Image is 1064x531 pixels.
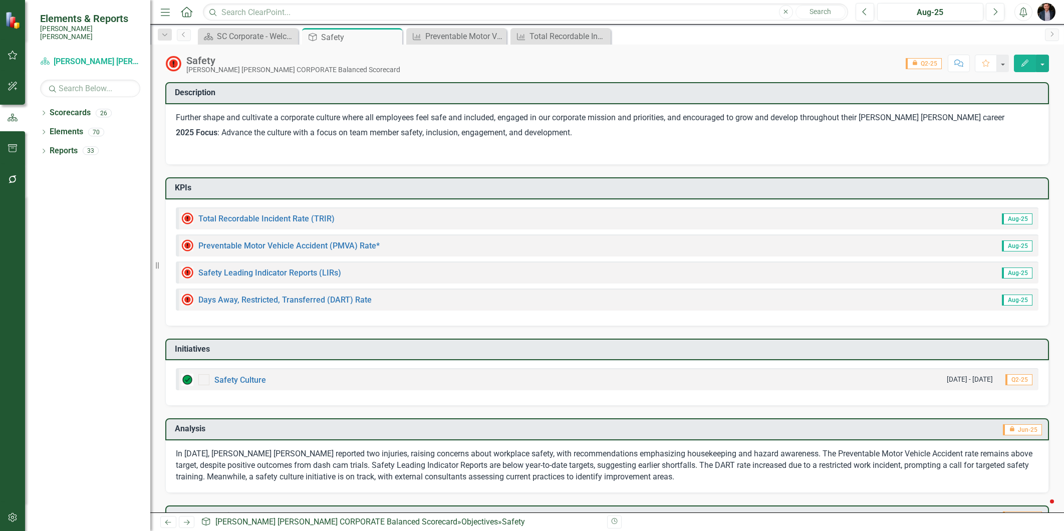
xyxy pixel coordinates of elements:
[425,30,504,43] div: Preventable Motor Vehicle Accident (PMVA) Rate*
[40,13,140,25] span: Elements & Reports
[217,30,296,43] div: SC Corporate - Welcome to ClearPoint
[96,109,112,117] div: 26
[175,345,1043,354] h3: Initiatives
[215,517,457,526] a: [PERSON_NAME] [PERSON_NAME] CORPORATE Balanced Scorecard
[50,145,78,157] a: Reports
[321,31,400,44] div: Safety
[198,214,335,223] a: Total Recordable Incident Rate (TRIR)
[1005,374,1032,385] span: Q2-25
[1002,240,1032,251] span: Aug-25
[529,30,608,43] div: Total Recordable Incident Rate (TRIR)
[186,55,400,66] div: Safety
[181,212,193,224] img: Above MAX Target
[50,107,91,119] a: Scorecards
[461,517,498,526] a: Objectives
[1002,213,1032,224] span: Aug-25
[214,375,266,385] a: Safety Culture
[201,516,600,528] div: » »
[50,126,83,138] a: Elements
[181,267,193,279] img: Not Meeting Target
[409,30,504,43] a: Preventable Motor Vehicle Accident (PMVA) Rate*
[198,241,380,250] a: Preventable Motor Vehicle Accident (PMVA) Rate*
[88,128,104,136] div: 70
[176,448,1038,483] p: In [DATE], [PERSON_NAME] [PERSON_NAME] reported two injuries, raising concerns about workplace sa...
[181,239,193,251] img: Not Meeting Target
[513,30,608,43] a: Total Recordable Incident Rate (TRIR)
[175,511,719,520] h3: Recommendations
[502,517,525,526] div: Safety
[1003,424,1042,435] span: Jun-25
[198,295,372,305] a: Days Away, Restricted, Transferred (DART) Rate
[186,66,400,74] div: [PERSON_NAME] [PERSON_NAME] CORPORATE Balanced Scorecard
[181,294,193,306] img: Not Meeting Target
[83,147,99,155] div: 33
[947,375,993,384] small: [DATE] - [DATE]
[200,30,296,43] a: SC Corporate - Welcome to ClearPoint
[203,4,848,21] input: Search ClearPoint...
[906,58,942,69] span: Q2-25
[176,125,1038,141] p: : Advance the culture with a focus on team member safety, inclusion, engagement, and development.
[175,88,1043,97] h3: Description
[881,7,980,19] div: Aug-25
[175,183,1043,192] h3: KPIs
[5,12,23,29] img: ClearPoint Strategy
[1030,497,1054,521] iframe: Intercom live chat
[1003,511,1042,522] span: Jun-25
[176,128,217,137] strong: 2025 Focus
[40,25,140,41] small: [PERSON_NAME] [PERSON_NAME]
[176,112,1038,126] p: Further shape and cultivate a corporate culture where all employees feel safe and included, engag...
[40,80,140,97] input: Search Below...
[1037,3,1055,21] img: Chris Amodeo
[181,374,193,386] img: On Target
[175,424,549,433] h3: Analysis
[1002,295,1032,306] span: Aug-25
[165,56,181,72] img: High Alert
[877,3,983,21] button: Aug-25
[795,5,846,19] button: Search
[40,56,140,68] a: [PERSON_NAME] [PERSON_NAME] CORPORATE Balanced Scorecard
[810,8,831,16] span: Search
[1002,268,1032,279] span: Aug-25
[198,268,341,278] a: Safety Leading Indicator Reports (LIRs)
